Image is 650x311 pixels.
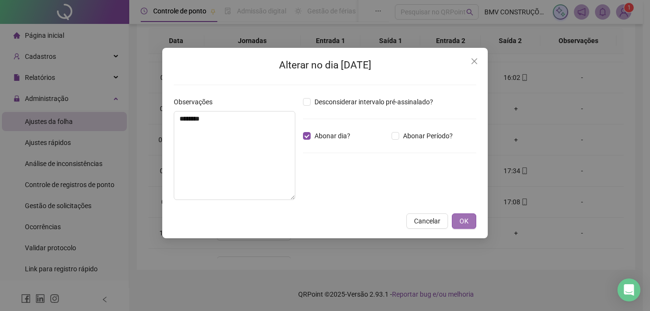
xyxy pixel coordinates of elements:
button: OK [452,213,476,229]
h2: Alterar no dia [DATE] [174,57,476,73]
span: Desconsiderar intervalo pré-assinalado? [311,97,437,107]
span: Abonar Período? [399,131,457,141]
label: Observações [174,97,219,107]
span: OK [459,216,469,226]
span: Abonar dia? [311,131,354,141]
span: Cancelar [414,216,440,226]
span: close [471,57,478,65]
div: Open Intercom Messenger [617,278,640,301]
button: Cancelar [406,213,448,229]
button: Close [467,54,482,69]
